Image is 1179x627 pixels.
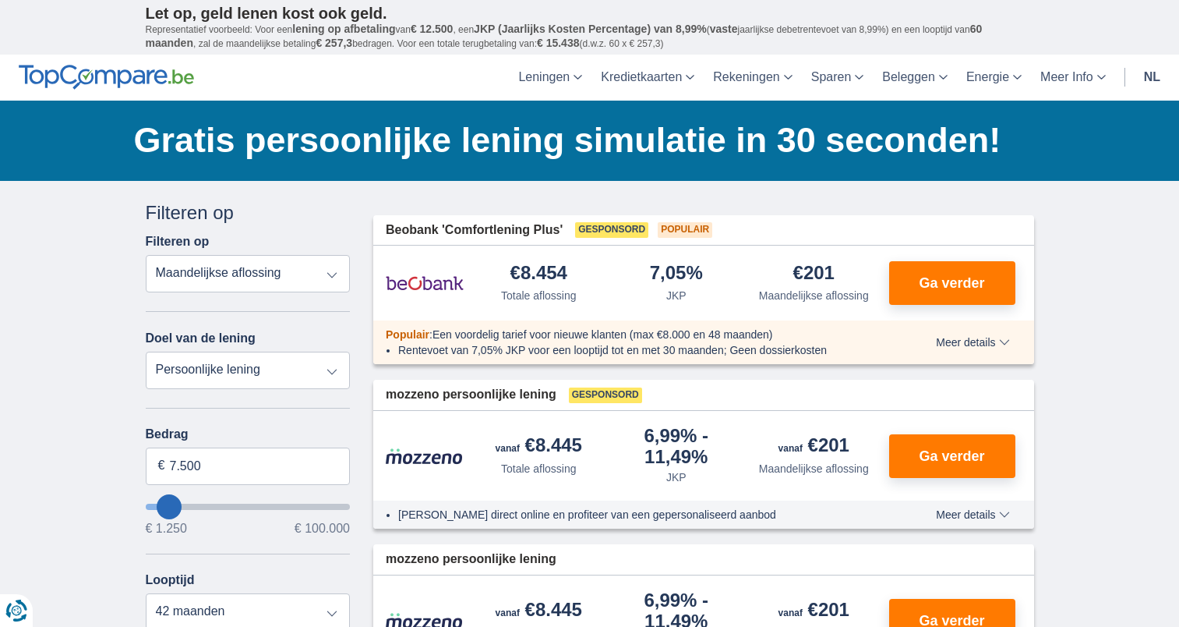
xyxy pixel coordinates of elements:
div: 6,99% [614,427,740,466]
span: € 1.250 [146,522,187,535]
span: € 257,3 [316,37,352,49]
div: Maandelijkse aflossing [759,288,869,303]
div: : [373,327,891,342]
li: Rentevoet van 7,05% JKP voor een looptijd tot en met 30 maanden; Geen dossierkosten [398,342,879,358]
div: Totale aflossing [501,288,577,303]
span: € [158,457,165,475]
div: Maandelijkse aflossing [759,461,869,476]
h1: Gratis persoonlijke lening simulatie in 30 seconden! [134,116,1034,165]
span: 60 maanden [146,23,983,49]
label: Doel van de lening [146,331,256,345]
span: mozzeno persoonlijke lening [386,551,556,569]
img: product.pl.alt Beobank [386,264,464,303]
span: Beobank 'Comfortlening Plus' [386,221,563,239]
span: € 15.438 [537,37,580,49]
span: Gesponsord [575,222,648,238]
label: Looptijd [146,573,195,587]
p: Representatief voorbeeld: Voor een van , een ( jaarlijkse debetrentevoet van 8,99%) en een loopti... [146,23,1034,51]
div: €201 [793,264,835,285]
span: € 100.000 [295,522,350,535]
span: Gesponsord [569,388,642,403]
span: Meer details [936,509,1009,520]
span: Populair [658,222,712,238]
a: Energie [957,55,1031,101]
span: mozzeno persoonlijke lening [386,386,556,404]
div: €8.445 [496,600,582,622]
button: Ga verder [889,434,1015,478]
span: Ga verder [919,276,984,290]
a: nl [1135,55,1170,101]
a: Meer Info [1031,55,1115,101]
div: Totale aflossing [501,461,577,476]
div: Filteren op [146,200,351,226]
span: vaste [710,23,738,35]
button: Meer details [924,508,1021,521]
span: € 12.500 [411,23,454,35]
a: Beleggen [873,55,957,101]
span: Ga verder [919,449,984,463]
span: JKP (Jaarlijks Kosten Percentage) van 8,99% [474,23,707,35]
span: Meer details [936,337,1009,348]
div: JKP [666,288,687,303]
label: Bedrag [146,427,351,441]
div: €8.445 [496,436,582,458]
div: JKP [666,469,687,485]
p: Let op, geld lenen kost ook geld. [146,4,1034,23]
input: wantToBorrow [146,504,351,510]
a: Sparen [802,55,874,101]
img: TopCompare [19,65,194,90]
span: Een voordelig tarief voor nieuwe klanten (max €8.000 en 48 maanden) [432,328,773,341]
a: Rekeningen [704,55,801,101]
button: Ga verder [889,261,1015,305]
span: Populair [386,328,429,341]
div: €201 [778,600,849,622]
label: Filteren op [146,235,210,249]
a: Leningen [509,55,591,101]
div: 7,05% [650,264,703,285]
span: lening op afbetaling [292,23,395,35]
li: [PERSON_NAME] direct online en profiteer van een gepersonaliseerd aanbod [398,507,879,522]
div: €201 [778,436,849,458]
div: €8.454 [510,264,567,285]
a: Kredietkaarten [591,55,704,101]
img: product.pl.alt Mozzeno [386,448,464,465]
button: Meer details [924,336,1021,349]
